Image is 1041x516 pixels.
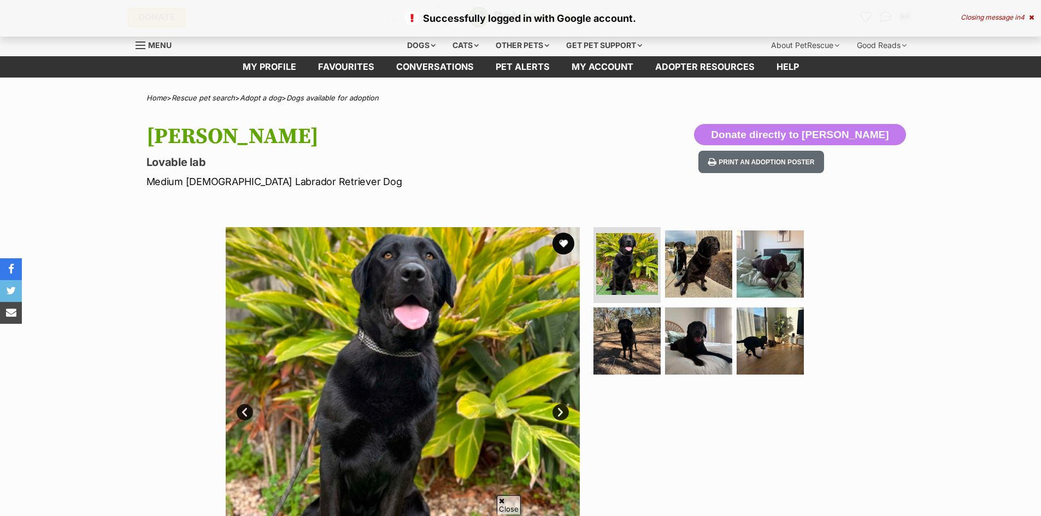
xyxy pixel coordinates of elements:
[237,404,253,420] a: Prev
[497,495,521,514] span: Close
[146,93,167,102] a: Home
[665,230,732,298] img: Photo of Holly Jane
[644,56,766,78] a: Adopter resources
[665,307,732,375] img: Photo of Holly Jane
[240,93,281,102] a: Adopt a dog
[146,124,609,149] h1: [PERSON_NAME]
[737,230,804,298] img: Photo of Holly Jane
[552,404,569,420] a: Next
[11,11,1030,26] p: Successfully logged in with Google account.
[849,34,914,56] div: Good Reads
[961,14,1034,21] div: Closing message in
[698,151,824,173] button: Print an adoption poster
[148,40,172,50] span: Menu
[694,124,905,146] button: Donate directly to [PERSON_NAME]
[119,94,922,102] div: > > >
[485,56,561,78] a: Pet alerts
[385,56,485,78] a: conversations
[1020,13,1025,21] span: 4
[172,93,235,102] a: Rescue pet search
[558,34,650,56] div: Get pet support
[766,56,810,78] a: Help
[596,233,658,295] img: Photo of Holly Jane
[488,34,557,56] div: Other pets
[593,307,661,375] img: Photo of Holly Jane
[146,174,609,189] p: Medium [DEMOGRAPHIC_DATA] Labrador Retriever Dog
[561,56,644,78] a: My account
[399,34,443,56] div: Dogs
[232,56,307,78] a: My profile
[552,233,574,254] button: favourite
[136,34,179,54] a: Menu
[146,155,609,170] p: Lovable lab
[286,93,379,102] a: Dogs available for adoption
[737,307,804,375] img: Photo of Holly Jane
[307,56,385,78] a: Favourites
[763,34,847,56] div: About PetRescue
[445,34,486,56] div: Cats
